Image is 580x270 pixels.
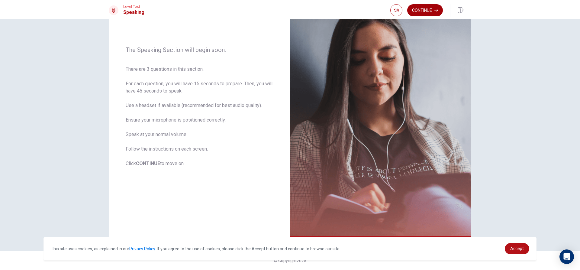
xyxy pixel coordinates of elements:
[274,258,306,263] span: © Copyright 2025
[136,161,160,166] b: CONTINUE
[129,246,155,251] a: Privacy Policy
[126,66,273,167] span: There are 3 questions in this section. For each question, you will have 15 seconds to prepare. Th...
[407,4,443,16] button: Continue
[505,243,529,254] a: dismiss cookie message
[559,249,574,264] div: Open Intercom Messenger
[510,246,524,251] span: Accept
[123,9,144,16] h1: Speaking
[126,46,273,54] span: The Speaking Section will begin soon.
[51,246,340,251] span: This site uses cookies, as explained in our . If you agree to the use of cookies, please click th...
[123,5,144,9] span: Level Test
[43,237,536,260] div: cookieconsent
